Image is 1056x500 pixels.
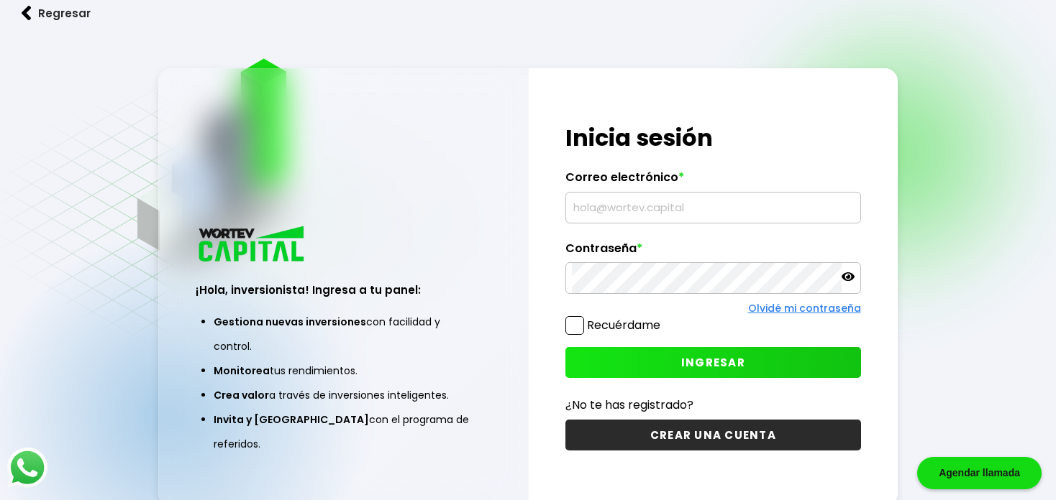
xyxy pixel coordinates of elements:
img: logo_wortev_capital [196,224,309,267]
li: tus rendimientos. [214,358,473,383]
label: Recuérdame [587,317,660,333]
span: Gestiona nuevas inversiones [214,315,366,329]
a: ¿No te has registrado?CREAR UNA CUENTA [565,396,860,450]
li: a través de inversiones inteligentes. [214,383,473,407]
span: Invita y [GEOGRAPHIC_DATA] [214,412,369,427]
span: Monitorea [214,364,270,378]
input: hola@wortev.capital [572,193,854,223]
button: INGRESAR [565,347,860,378]
li: con el programa de referidos. [214,407,473,456]
span: Crea valor [214,388,269,402]
li: con facilidad y control. [214,310,473,358]
img: flecha izquierda [22,6,32,21]
span: INGRESAR [681,355,745,370]
button: CREAR UNA CUENTA [565,420,860,450]
p: ¿No te has registrado? [565,396,860,414]
h3: ¡Hola, inversionista! Ingresa a tu panel: [196,282,491,298]
h1: Inicia sesión [565,121,860,155]
label: Correo electrónico [565,170,860,192]
label: Contraseña [565,241,860,263]
a: Olvidé mi contraseña [748,301,861,315]
img: logos_whatsapp-icon.242b2217.svg [7,448,47,488]
div: Agendar llamada [917,457,1042,489]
